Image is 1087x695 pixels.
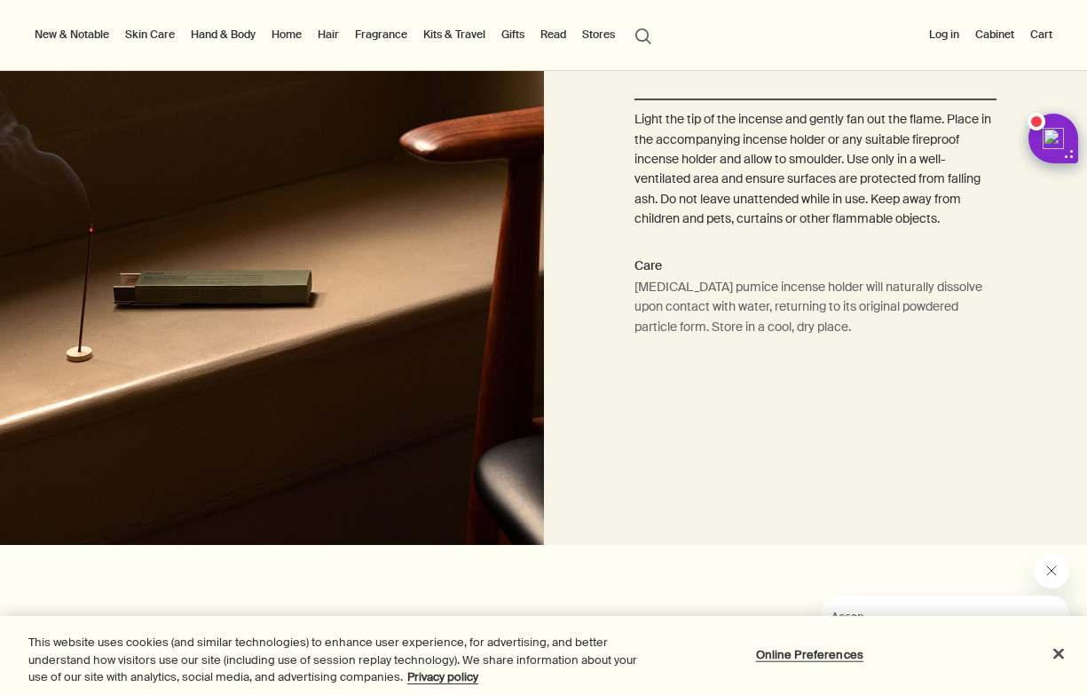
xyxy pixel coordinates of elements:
a: Skin Care [122,24,178,45]
a: Hand & Body [187,24,259,45]
a: Read [537,24,570,45]
a: Home [268,24,305,45]
button: Log in [926,24,963,45]
a: Cabinet [972,24,1018,45]
button: Online Preferences, Opens the preference center dialog [754,636,865,672]
dd: [MEDICAL_DATA] pumice incense holder will naturally dissolve upon contact with water, returning t... [634,277,996,349]
a: More information about your privacy, opens in a new tab [407,669,478,684]
button: Stores [579,24,618,45]
h2: Care [634,256,996,275]
button: New & Notable [31,24,113,45]
button: Open search [627,18,659,51]
a: Kits & Travel [420,24,489,45]
button: Cart [1027,24,1056,45]
span: Our consultants are available now to offer personalised product advice. [11,37,223,87]
iframe: Message from Aesop [821,596,1069,677]
a: Hair [314,24,343,45]
a: Gifts [498,24,528,45]
p: Light the tip of the incense and gently fan out the flame. Place in the accompanying incense hold... [634,109,996,228]
a: Fragrance [351,24,411,45]
button: Close [1039,634,1078,673]
div: This website uses cookies (and similar technologies) to enhance user experience, for advertising,... [28,634,652,686]
iframe: Close message from Aesop [1034,553,1069,588]
div: Aesop says "Our consultants are available now to offer personalised product advice.". Open messag... [778,553,1069,677]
